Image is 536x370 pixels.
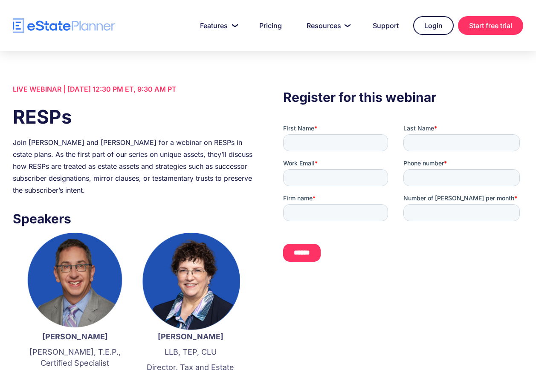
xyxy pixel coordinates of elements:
h3: Speakers [13,209,253,228]
p: LLB, TEP, CLU [141,347,240,358]
a: Start free trial [458,16,523,35]
a: Features [190,17,245,34]
div: Join [PERSON_NAME] and [PERSON_NAME] for a webinar on RESPs in estate plans. As the first part of... [13,136,253,196]
strong: [PERSON_NAME] [158,332,223,341]
a: Support [362,17,409,34]
a: home [13,18,115,33]
h3: Register for this webinar [283,87,523,107]
div: LIVE WEBINAR | [DATE] 12:30 PM ET, 9:30 AM PT [13,83,253,95]
iframe: Form 0 [283,124,523,277]
strong: [PERSON_NAME] [42,332,108,341]
a: Resources [296,17,358,34]
a: Login [413,16,454,35]
a: Pricing [249,17,292,34]
h1: RESPs [13,104,253,130]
